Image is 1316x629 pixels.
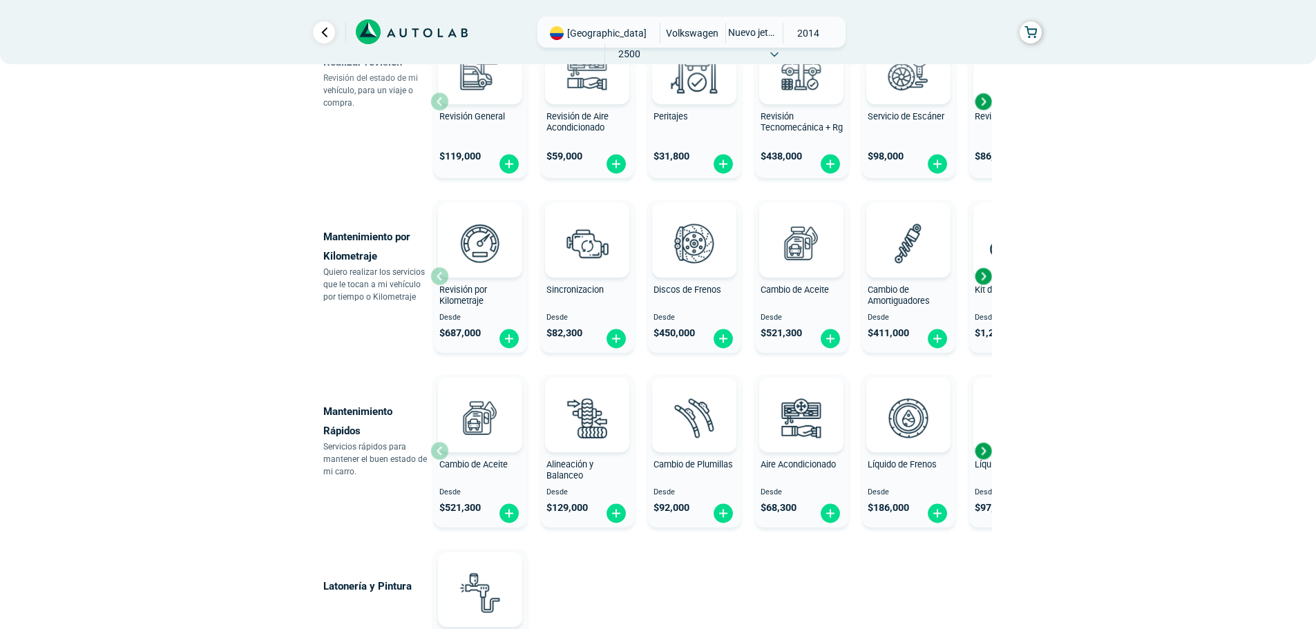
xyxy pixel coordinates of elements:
[755,374,848,528] button: Aire Acondicionado Desde $68,300
[313,21,335,43] a: Ir al paso anterior
[546,327,582,339] span: $ 82,300
[771,39,832,100] img: revision_tecno_mecanica-v3.svg
[550,26,564,40] img: Flag of COLOMBIA
[761,284,829,295] span: Cambio de Aceite
[323,402,430,441] p: Mantenimiento Rápidos
[498,328,520,349] img: fi_plus-circle2.svg
[434,200,527,353] button: Revisión por Kilometraje Desde $687,000
[973,91,993,112] div: Next slide
[605,43,654,64] span: 2500
[781,206,822,247] img: AD0BCuuxAAAAAElFTkSuQmCC
[868,327,909,339] span: $ 411,000
[868,459,937,470] span: Líquido de Frenos
[975,459,1053,470] span: Líquido Refrigerante
[862,25,955,178] button: Servicio de Escáner $98,000
[541,25,634,178] button: Revisión de Aire Acondicionado $59,000
[888,380,929,422] img: AD0BCuuxAAAAAElFTkSuQmCC
[868,284,930,307] span: Cambio de Amortiguadores
[712,153,734,175] img: fi_plus-circle2.svg
[323,441,430,478] p: Servicios rápidos para mantener el buen estado de mi carro.
[761,502,797,514] span: $ 68,300
[654,327,695,339] span: $ 450,000
[926,153,948,175] img: fi_plus-circle2.svg
[541,374,634,528] button: Alineación y Balanceo Desde $129,000
[975,327,1024,339] span: $ 1,250,000
[664,39,725,100] img: peritaje-v3.svg
[761,151,802,162] span: $ 438,000
[819,503,841,524] img: fi_plus-circle2.svg
[459,555,501,597] img: AD0BCuuxAAAAAElFTkSuQmCC
[450,39,511,100] img: revision_general-v3.svg
[985,39,1046,100] img: cambio_bateria-v3.svg
[666,23,718,43] span: VOLKSWAGEN
[557,213,618,273] img: sincronizacion-v3.svg
[546,151,582,162] span: $ 59,000
[323,227,430,266] p: Mantenimiento por Kilometraje
[926,503,948,524] img: fi_plus-circle2.svg
[868,111,944,122] span: Servicio de Escáner
[868,502,909,514] span: $ 186,000
[975,151,1011,162] span: $ 86,900
[546,111,609,133] span: Revisión de Aire Acondicionado
[439,151,481,162] span: $ 119,000
[755,200,848,353] button: Cambio de Aceite Desde $521,300
[557,39,618,100] img: aire_acondicionado-v3.svg
[761,488,843,497] span: Desde
[459,380,501,422] img: AD0BCuuxAAAAAElFTkSuQmCC
[761,111,843,133] span: Revisión Tecnomecánica + Rg
[712,328,734,349] img: fi_plus-circle2.svg
[323,577,430,596] p: Latonería y Pintura
[439,459,508,470] span: Cambio de Aceite
[546,313,629,322] span: Desde
[546,502,588,514] span: $ 129,000
[712,503,734,524] img: fi_plus-circle2.svg
[498,503,520,524] img: fi_plus-circle2.svg
[973,266,993,287] div: Next slide
[990,230,1042,257] img: correa_de_reparticion-v3.svg
[654,151,689,162] span: $ 31,800
[459,206,501,247] img: AD0BCuuxAAAAAElFTkSuQmCC
[439,284,487,307] span: Revisión por Kilometraje
[771,387,832,448] img: aire_acondicionado-v3.svg
[755,25,848,178] button: Revisión Tecnomecánica + Rg $438,000
[439,313,522,322] span: Desde
[761,327,802,339] span: $ 521,300
[878,213,939,273] img: amortiguadores-v3.svg
[868,313,950,322] span: Desde
[862,200,955,353] button: Cambio de Amortiguadores Desde $411,000
[969,374,1062,528] button: Líquido Refrigerante Desde $97,300
[862,374,955,528] button: Líquido de Frenos Desde $186,000
[557,387,618,448] img: alineacion_y_balanceo-v3.svg
[654,111,688,122] span: Peritajes
[819,153,841,175] img: fi_plus-circle2.svg
[654,502,689,514] span: $ 92,000
[868,488,950,497] span: Desde
[546,284,604,295] span: Sincronizacion
[781,380,822,422] img: AD0BCuuxAAAAAElFTkSuQmCC
[761,313,843,322] span: Desde
[566,380,608,422] img: AD0BCuuxAAAAAElFTkSuQmCC
[878,39,939,100] img: escaner-v3.svg
[546,459,593,481] span: Alineación y Balanceo
[926,328,948,349] img: fi_plus-circle2.svg
[648,25,741,178] button: Peritajes $31,800
[323,72,430,109] p: Revisión del estado de mi vehículo, para un viaje o compra.
[648,200,741,353] button: Discos de Frenos Desde $450,000
[434,25,527,178] button: Revisión General $119,000
[783,23,832,43] span: 2014
[985,387,1046,448] img: liquido_refrigerante-v3.svg
[546,488,629,497] span: Desde
[761,459,836,470] span: Aire Acondicionado
[439,488,522,497] span: Desde
[541,200,634,353] button: Sincronizacion Desde $82,300
[434,374,527,528] button: Cambio de Aceite Desde $521,300
[566,206,608,247] img: AD0BCuuxAAAAAElFTkSuQmCC
[654,459,733,470] span: Cambio de Plumillas
[605,328,627,349] img: fi_plus-circle2.svg
[450,387,511,448] img: cambio_de_aceite-v3.svg
[819,328,841,349] img: fi_plus-circle2.svg
[654,284,721,295] span: Discos de Frenos
[450,213,511,273] img: revision_por_kilometraje-v3.svg
[664,213,725,273] img: frenos2-v3.svg
[975,502,1011,514] span: $ 97,300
